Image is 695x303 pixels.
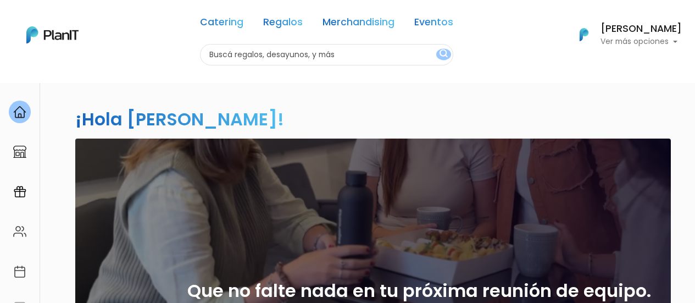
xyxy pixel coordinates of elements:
img: search_button-432b6d5273f82d61273b3651a40e1bd1b912527efae98b1b7a1b2c0702e16a8d.svg [440,49,448,60]
h2: ¡Hola [PERSON_NAME]! [75,107,284,131]
a: Eventos [414,18,453,31]
h6: [PERSON_NAME] [601,24,682,34]
a: Merchandising [323,18,394,31]
img: people-662611757002400ad9ed0e3c099ab2801c6687ba6c219adb57efc949bc21e19d.svg [13,225,26,238]
button: PlanIt Logo [PERSON_NAME] Ver más opciones [565,20,682,49]
img: campaigns-02234683943229c281be62815700db0a1741e53638e28bf9629b52c665b00959.svg [13,185,26,199]
img: calendar-87d922413cdce8b2cf7b7f5f62616a5cf9e4887200fb71536465627b3292af00.svg [13,265,26,278]
h2: Que no falte nada en tu próxima reunión de equipo. [187,280,651,301]
p: Ver más opciones [601,38,682,46]
a: Regalos [263,18,303,31]
a: Catering [200,18,243,31]
img: PlanIt Logo [572,23,596,47]
img: PlanIt Logo [26,26,79,43]
img: marketplace-4ceaa7011d94191e9ded77b95e3339b90024bf715f7c57f8cf31f2d8c509eaba.svg [13,145,26,158]
img: home-e721727adea9d79c4d83392d1f703f7f8bce08238fde08b1acbfd93340b81755.svg [13,106,26,119]
input: Buscá regalos, desayunos, y más [200,44,453,65]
